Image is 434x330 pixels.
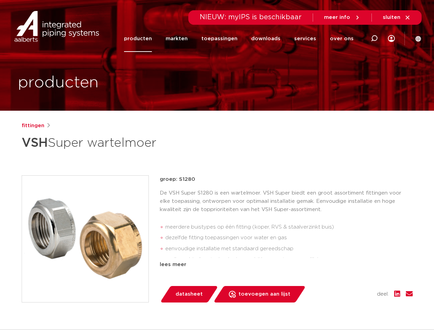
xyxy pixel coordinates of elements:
a: meer info [324,14,360,21]
a: markten [166,25,188,52]
div: my IPS [388,31,395,46]
span: sluiten [383,15,400,20]
div: lees meer [160,261,413,269]
a: downloads [251,25,280,52]
strong: VSH [22,137,48,149]
p: De VSH Super S1280 is een wartelmoer. VSH Super biedt een groot assortiment fittingen voor elke t... [160,189,413,214]
span: meer info [324,15,350,20]
a: toepassingen [201,25,237,52]
h1: producten [18,72,99,94]
li: dezelfde fitting toepassingen voor water en gas [165,232,413,243]
span: NIEUW: myIPS is beschikbaar [200,14,302,21]
img: Product Image for VSH Super wartelmoer [22,176,148,302]
span: deel: [377,290,389,298]
a: fittingen [22,122,44,130]
li: eenvoudige installatie met standaard gereedschap [165,243,413,254]
li: snelle verbindingstechnologie waarbij her-montage mogelijk is [165,254,413,265]
span: datasheet [176,289,203,300]
h1: Super wartelmoer [22,133,280,153]
li: meerdere buistypes op één fitting (koper, RVS & staalverzinkt buis) [165,222,413,233]
a: over ons [330,25,354,52]
a: sluiten [383,14,411,21]
p: groep: S1280 [160,175,413,184]
a: services [294,25,316,52]
span: toevoegen aan lijst [238,289,290,300]
nav: Menu [124,25,354,52]
a: datasheet [160,286,218,302]
a: producten [124,25,152,52]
